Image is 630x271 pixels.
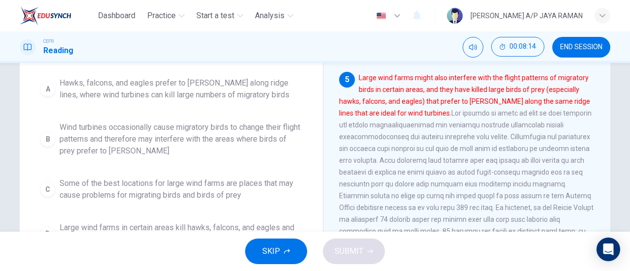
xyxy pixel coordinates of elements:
span: Analysis [255,10,284,22]
div: B [40,131,56,147]
button: BWind turbines occasionally cause migratory birds to change their flight patterns and therefore m... [35,117,307,161]
button: AHawks, falcons, and eagles prefer to [PERSON_NAME] along ridge lines, where wind turbines can ki... [35,73,307,105]
a: EduSynch logo [20,6,94,26]
button: 00:08:14 [491,37,544,57]
div: A [40,81,56,97]
button: CSome of the best locations for large wind farms are places that may cause problems for migrating... [35,173,307,206]
span: SKIP [262,244,280,258]
div: Mute [463,37,483,58]
span: Dashboard [98,10,135,22]
span: Wind turbines occasionally cause migratory birds to change their flight patterns and therefore ma... [60,121,303,157]
button: Analysis [251,7,297,25]
div: Open Intercom Messenger [597,238,620,261]
span: 00:08:14 [509,43,536,51]
span: Large wind farms in certain areas kill hawks, falcons, and eagles and thus might create a more id... [60,222,303,245]
button: Dashboard [94,7,139,25]
span: CEFR [43,38,54,45]
span: Lor ipsumdo si ametc ad elit se doei temporin utl etdolo magnaaliquaenimad min veniamqu nostrude ... [339,74,594,271]
button: Start a test [192,7,247,25]
div: Hide [491,37,544,58]
div: [PERSON_NAME] A/P JAYA RAMAN [471,10,583,22]
span: END SESSION [560,43,602,51]
img: en [375,12,387,20]
span: Hawks, falcons, and eagles prefer to [PERSON_NAME] along ridge lines, where wind turbines can kil... [60,77,303,101]
button: SKIP [245,239,307,264]
span: Some of the best locations for large wind farms are places that may cause problems for migrating ... [60,178,303,201]
img: EduSynch logo [20,6,71,26]
span: Start a test [196,10,234,22]
button: DLarge wind farms in certain areas kill hawks, falcons, and eagles and thus might create a more i... [35,217,307,250]
button: Practice [143,7,189,25]
div: D [40,226,56,241]
img: Profile picture [447,8,463,24]
font: Large wind farms might also interfere with the flight patterns of migratory birds in certain area... [339,74,590,117]
div: C [40,181,56,197]
h1: Reading [43,45,73,57]
div: 5 [339,72,355,88]
span: Practice [147,10,176,22]
button: END SESSION [552,37,610,58]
